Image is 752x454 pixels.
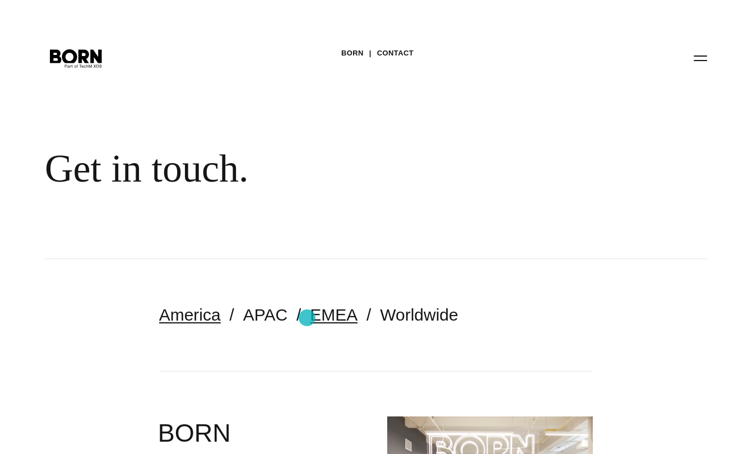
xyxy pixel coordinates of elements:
a: America [159,305,221,324]
a: Contact [377,45,414,62]
a: Worldwide [380,305,458,324]
a: EMEA [310,305,358,324]
div: Get in touch. [45,146,684,192]
a: BORN [341,45,364,62]
a: APAC [243,305,287,324]
button: Open [687,46,714,70]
